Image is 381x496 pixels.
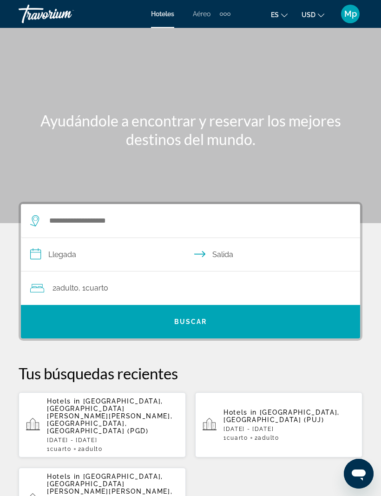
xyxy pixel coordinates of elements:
[81,446,102,452] span: Adulto
[227,435,248,441] span: Cuarto
[47,473,80,480] span: Hotels in
[271,11,279,19] span: es
[19,364,362,383] p: Tus búsquedas recientes
[258,435,279,441] span: Adulto
[21,305,360,338] button: Buscar
[174,318,207,325] span: Buscar
[19,2,112,26] a: Travorium
[47,446,72,452] span: 1
[223,409,257,416] span: Hotels in
[50,446,72,452] span: Cuarto
[338,4,362,24] button: User Menu
[56,284,79,292] span: Adulto
[47,437,178,443] p: [DATE] - [DATE]
[47,397,80,405] span: Hotels in
[302,8,324,21] button: Change currency
[344,9,357,19] span: Mp
[223,409,340,423] span: [GEOGRAPHIC_DATA], [GEOGRAPHIC_DATA] (PUJ)
[302,11,315,19] span: USD
[85,284,108,292] span: Cuarto
[19,112,362,149] h1: Ayudándole a encontrar y reservar los mejores destinos del mundo.
[193,10,210,18] a: Aéreo
[220,7,230,21] button: Extra navigation items
[255,435,279,441] span: 2
[19,392,186,458] button: Hotels in [GEOGRAPHIC_DATA], [GEOGRAPHIC_DATA][PERSON_NAME][PERSON_NAME], [GEOGRAPHIC_DATA], [GEO...
[21,238,360,271] button: Check in and out dates
[195,392,362,458] button: Hotels in [GEOGRAPHIC_DATA], [GEOGRAPHIC_DATA] (PUJ)[DATE] - [DATE]1Cuarto2Adulto
[78,446,103,452] span: 2
[53,282,79,295] span: 2
[223,435,248,441] span: 1
[79,282,108,295] span: , 1
[271,8,288,21] button: Change language
[47,397,172,435] span: [GEOGRAPHIC_DATA], [GEOGRAPHIC_DATA][PERSON_NAME][PERSON_NAME], [GEOGRAPHIC_DATA], [GEOGRAPHIC_DA...
[344,459,374,489] iframe: Botón para iniciar la ventana de mensajería
[223,426,355,432] p: [DATE] - [DATE]
[21,271,360,305] button: Travelers: 2 adults, 0 children
[21,204,360,338] div: Search widget
[151,10,174,18] a: Hoteles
